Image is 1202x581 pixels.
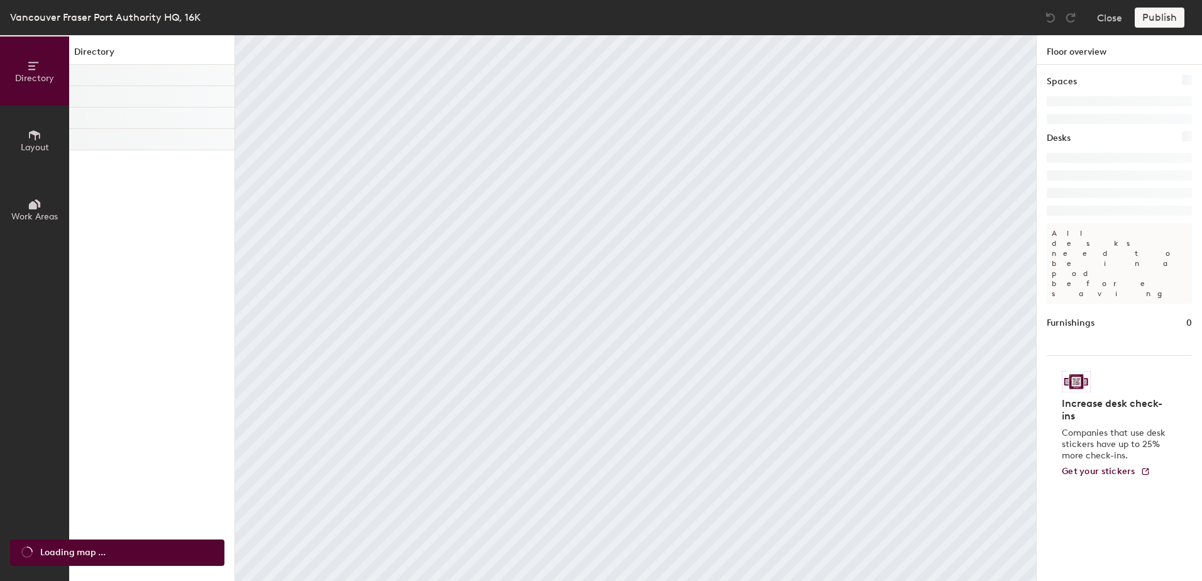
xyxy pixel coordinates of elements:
[1062,397,1169,423] h4: Increase desk check-ins
[1047,75,1077,89] h1: Spaces
[69,45,234,65] h1: Directory
[15,73,54,84] span: Directory
[40,546,106,560] span: Loading map ...
[1037,35,1202,65] h1: Floor overview
[1044,11,1057,24] img: Undo
[1062,371,1091,392] img: Sticker logo
[21,142,49,153] span: Layout
[1062,466,1135,477] span: Get your stickers
[1047,131,1071,145] h1: Desks
[1047,316,1094,330] h1: Furnishings
[1097,8,1122,28] button: Close
[1062,467,1150,477] a: Get your stickers
[10,9,201,25] div: Vancouver Fraser Port Authority HQ, 16K
[1186,316,1192,330] h1: 0
[1047,223,1192,304] p: All desks need to be in a pod before saving
[1064,11,1077,24] img: Redo
[235,35,1036,581] canvas: Map
[1062,428,1169,462] p: Companies that use desk stickers have up to 25% more check-ins.
[11,211,58,222] span: Work Areas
